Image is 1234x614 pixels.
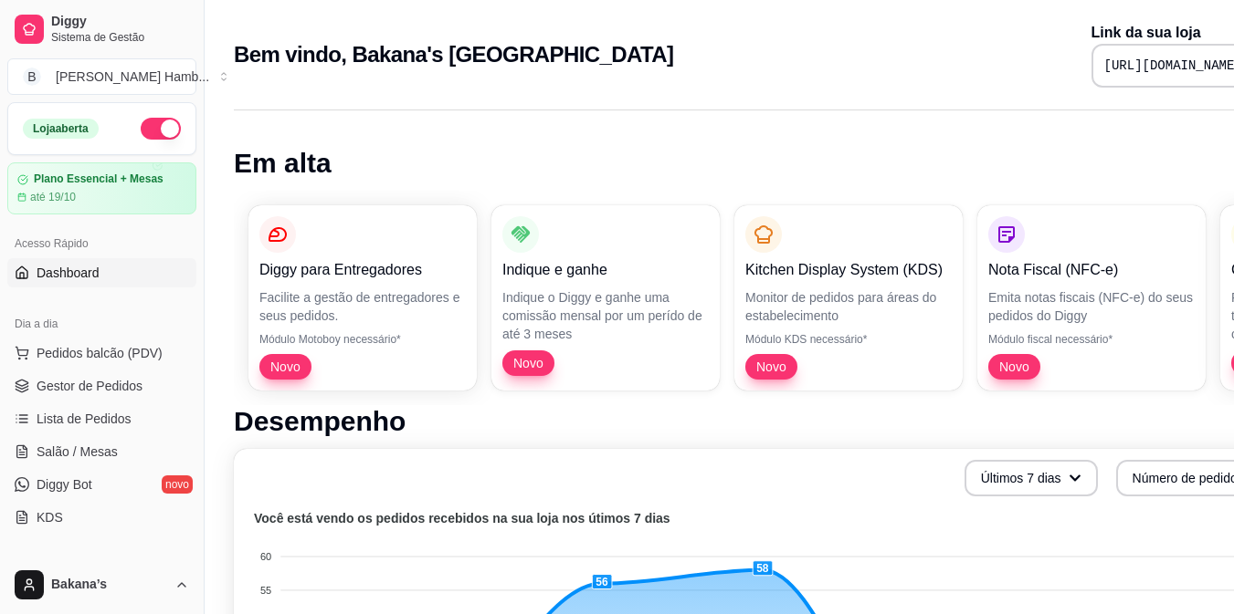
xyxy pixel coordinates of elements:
[263,358,308,376] span: Novo
[745,332,952,347] p: Módulo KDS necessário*
[965,460,1098,496] button: Últimos 7 dias
[502,259,709,281] p: Indique e ganhe
[234,40,673,69] h2: Bem vindo, Bakana's [GEOGRAPHIC_DATA]
[977,205,1206,390] button: Nota Fiscal (NFC-e)Emita notas fiscais (NFC-e) do seus pedidos do DiggyMódulo fiscal necessário*Novo
[506,354,551,372] span: Novo
[30,190,76,204] article: até 19/10
[37,508,63,526] span: KDS
[992,358,1037,376] span: Novo
[7,309,196,338] div: Dia a dia
[23,68,41,86] span: B
[7,437,196,466] a: Salão / Mesas
[51,30,189,45] span: Sistema de Gestão
[37,410,132,428] span: Lista de Pedidos
[51,14,189,30] span: Diggy
[7,554,196,583] div: Catálogo
[745,259,952,281] p: Kitchen Display System (KDS)
[34,172,163,186] article: Plano Essencial + Mesas
[7,371,196,401] a: Gestor de Pedidos
[259,288,466,325] p: Facilite a gestão de entregadores e seus pedidos.
[259,259,466,281] p: Diggy para Entregadores
[988,288,1195,325] p: Emita notas fiscais (NFC-e) do seus pedidos do Diggy
[502,288,709,343] p: Indique o Diggy e ganhe uma comissão mensal por um perído de até 3 meses
[7,58,196,95] button: Select a team
[37,475,92,494] span: Diggy Bot
[7,7,196,51] a: DiggySistema de Gestão
[56,68,209,86] div: [PERSON_NAME] Hamb ...
[259,332,466,347] p: Módulo Motoboy necessário*
[988,259,1195,281] p: Nota Fiscal (NFC-e)
[248,205,477,390] button: Diggy para EntregadoresFacilite a gestão de entregadores e seus pedidos.Módulo Motoboy necessário...
[7,258,196,287] a: Dashboard
[23,119,99,139] div: Loja aberta
[260,551,271,562] tspan: 60
[37,377,142,395] span: Gestor de Pedidos
[491,205,720,390] button: Indique e ganheIndique o Diggy e ganhe uma comissão mensal por um perído de até 3 mesesNovo
[7,229,196,258] div: Acesso Rápido
[254,511,670,526] text: Você está vendo os pedidos recebidos na sua loja nos útimos 7 dias
[7,470,196,499] a: Diggy Botnovo
[7,503,196,532] a: KDS
[988,332,1195,347] p: Módulo fiscal necessário*
[7,162,196,214] a: Plano Essencial + Mesasaté 19/10
[37,344,163,362] span: Pedidos balcão (PDV)
[37,442,118,461] span: Salão / Mesas
[734,205,963,390] button: Kitchen Display System (KDS)Monitor de pedidos para áreas do estabelecimentoMódulo KDS necessário...
[7,338,196,368] button: Pedidos balcão (PDV)
[745,288,952,325] p: Monitor de pedidos para áreas do estabelecimento
[7,404,196,433] a: Lista de Pedidos
[37,264,100,282] span: Dashboard
[51,577,167,593] span: Bakana’s
[7,563,196,607] button: Bakana’s
[141,118,181,140] button: Alterar Status
[749,358,794,376] span: Novo
[260,585,271,596] tspan: 55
